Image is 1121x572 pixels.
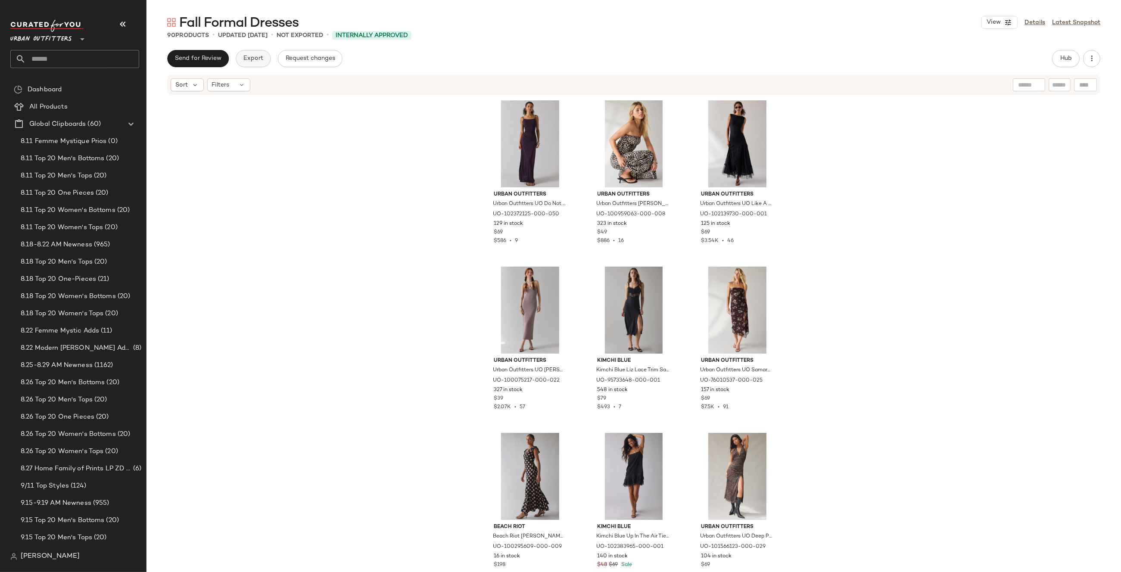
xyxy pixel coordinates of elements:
[94,412,109,422] span: (20)
[694,267,781,354] img: 76010537_025_b
[494,191,567,199] span: Urban Outfitters
[701,395,710,403] span: $69
[92,533,107,543] span: (20)
[94,188,109,198] span: (20)
[723,404,729,410] span: 91
[701,404,714,410] span: $7.5K
[700,377,763,385] span: UO-76010537-000-025
[598,523,670,531] span: Kimchi Blue
[494,357,567,365] span: Urban Outfitters
[493,533,566,541] span: Beach Riot [PERSON_NAME] Dot Flutter Sleeve Maxi Dress in Black, Women's at Urban Outfitters
[620,562,632,568] span: Sale
[91,498,109,508] span: (955)
[610,238,619,244] span: •
[597,200,669,208] span: Urban Outfitters [PERSON_NAME] Printed Knit Strapless Tube Maxi Dress in Grey Leopard, Women's at...
[21,188,94,198] span: 8.11 Top 20 One Pieces
[179,15,299,32] span: Fall Formal Dresses
[494,553,520,560] span: 16 in stock
[131,343,141,353] span: (8)
[103,309,118,319] span: (20)
[597,367,669,374] span: Kimchi Blue Liz Lace Trim Satin Slip Midi Dress in Black, Women's at Urban Outfitters
[598,561,607,569] span: $48
[131,464,141,474] span: (6)
[105,154,119,164] span: (20)
[1052,18,1100,27] a: Latest Snapshot
[92,240,110,250] span: (965)
[21,498,91,508] span: 9.15-9.19 AM Newness
[21,481,69,491] span: 9/11 Top Styles
[1052,50,1080,67] button: Hub
[493,543,562,551] span: UO-100295609-000-009
[701,357,774,365] span: Urban Outfitters
[167,18,176,27] img: svg%3e
[598,220,627,228] span: 323 in stock
[610,404,619,410] span: •
[700,367,773,374] span: Urban Outfitters UO Samara Mesh Strapless Midi Dress in [PERSON_NAME] Floral, Women's at Urban Ou...
[714,404,723,410] span: •
[93,395,107,405] span: (20)
[591,267,677,354] img: 95733648_001_b
[92,171,107,181] span: (20)
[29,102,68,112] span: All Products
[21,171,92,181] span: 8.11 Top 20 Men's Tops
[598,238,610,244] span: $886
[116,292,131,302] span: (20)
[694,433,781,520] img: 101566123_029_b
[28,85,62,95] span: Dashboard
[116,429,131,439] span: (20)
[493,211,559,218] span: UO-102372125-000-050
[103,223,118,233] span: (20)
[719,238,727,244] span: •
[598,386,628,394] span: 548 in stock
[598,229,607,236] span: $49
[986,19,1001,26] span: View
[21,343,131,353] span: 8.22 Modern [PERSON_NAME] Adds
[619,238,624,244] span: 16
[285,55,335,62] span: Request changes
[167,50,229,67] button: Send for Review
[487,433,573,520] img: 100295609_009_b
[700,211,767,218] span: UO-102139730-000-001
[21,412,94,422] span: 8.26 Top 20 One Pieces
[21,533,92,543] span: 9.15 Top 20 Men's Tops
[494,229,503,236] span: $69
[105,378,120,388] span: (20)
[218,31,268,40] p: updated [DATE]
[598,395,607,403] span: $79
[21,395,93,405] span: 8.26 Top 20 Men's Tops
[96,274,109,284] span: (21)
[701,386,729,394] span: 157 in stock
[493,367,566,374] span: Urban Outfitters UO [PERSON_NAME] Jersey Knit Tube Midi Dress in Light Brown, Women's at Urban Ou...
[701,238,719,244] span: $3.54K
[701,523,774,531] span: Urban Outfitters
[167,32,175,39] span: 90
[494,386,523,394] span: 327 in stock
[21,464,131,474] span: 8.27 Home Family of Prints LP ZD Adds
[701,561,710,569] span: $69
[1024,18,1045,27] a: Details
[487,267,573,354] img: 100075217_022_b
[598,404,610,410] span: $493
[494,561,505,569] span: $198
[21,326,99,336] span: 8.22 Femme Mystic Adds
[727,238,734,244] span: 46
[277,31,323,40] p: Not Exported
[701,191,774,199] span: Urban Outfitters
[21,447,103,457] span: 8.26 Top 20 Women's Tops
[236,50,271,67] button: Export
[21,205,115,215] span: 8.11 Top 20 Women's Bottoms
[1060,55,1072,62] span: Hub
[21,516,105,525] span: 9.15 Top 20 Men's Bottoms
[694,100,781,187] img: 102139730_001_b
[619,404,622,410] span: 7
[21,378,105,388] span: 8.26 Top 20 Men's Bottoms
[115,205,130,215] span: (20)
[591,433,677,520] img: 102383965_001_b
[487,100,573,187] img: 102372125_050_b
[167,31,209,40] div: Products
[243,55,263,62] span: Export
[597,211,666,218] span: UO-100959063-000-008
[609,561,618,569] span: $69
[494,220,523,228] span: 129 in stock
[21,274,96,284] span: 8.18 Top 20 One-Pieces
